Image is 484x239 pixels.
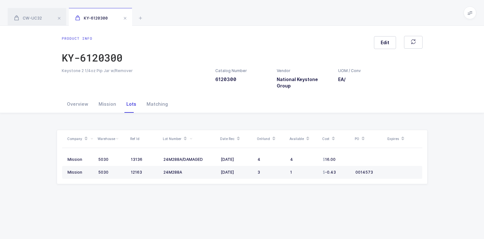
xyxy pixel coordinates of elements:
[258,170,285,175] div: 3
[163,170,182,175] span: 24M288A
[381,39,389,46] span: Edit
[323,170,336,175] div: -0.43
[220,133,253,144] div: Date Rec
[323,157,336,162] div: 16.00
[338,68,361,74] div: UOM / Conv
[258,157,285,162] div: 4
[67,170,93,175] div: Mission
[290,170,318,175] div: 1
[67,157,93,162] div: Mission
[62,95,93,113] div: Overview
[163,133,216,144] div: Lot Number
[290,133,318,144] div: Available
[277,68,330,74] div: Vendor
[290,157,318,162] div: 4
[387,133,420,144] div: Expires
[322,133,351,144] div: Cost
[131,170,142,175] span: 12163
[131,157,142,162] span: 13136
[121,95,141,113] div: Lots
[62,68,208,74] div: Keystone 2 1/4oz Pip Jar w/Remover
[277,76,330,89] h3: National Keystone Group
[355,133,384,144] div: PO
[14,16,42,21] span: CW-UC32
[163,157,203,162] span: 24M288A/DAMAGED
[344,77,345,82] span: /
[141,95,173,113] div: Matching
[221,157,252,162] div: [DATE]
[338,76,361,83] h3: EA
[98,170,126,175] div: 5030
[75,16,108,21] span: KY-6120300
[374,36,396,49] button: Edit
[98,133,126,144] div: Warehouse
[130,136,159,141] div: Ref Id
[93,95,121,113] div: Mission
[221,170,252,175] div: [DATE]
[355,170,383,175] div: 0014573
[67,133,94,144] div: Company
[62,36,123,41] div: Product info
[257,133,286,144] div: OnHand
[98,157,126,162] div: 5030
